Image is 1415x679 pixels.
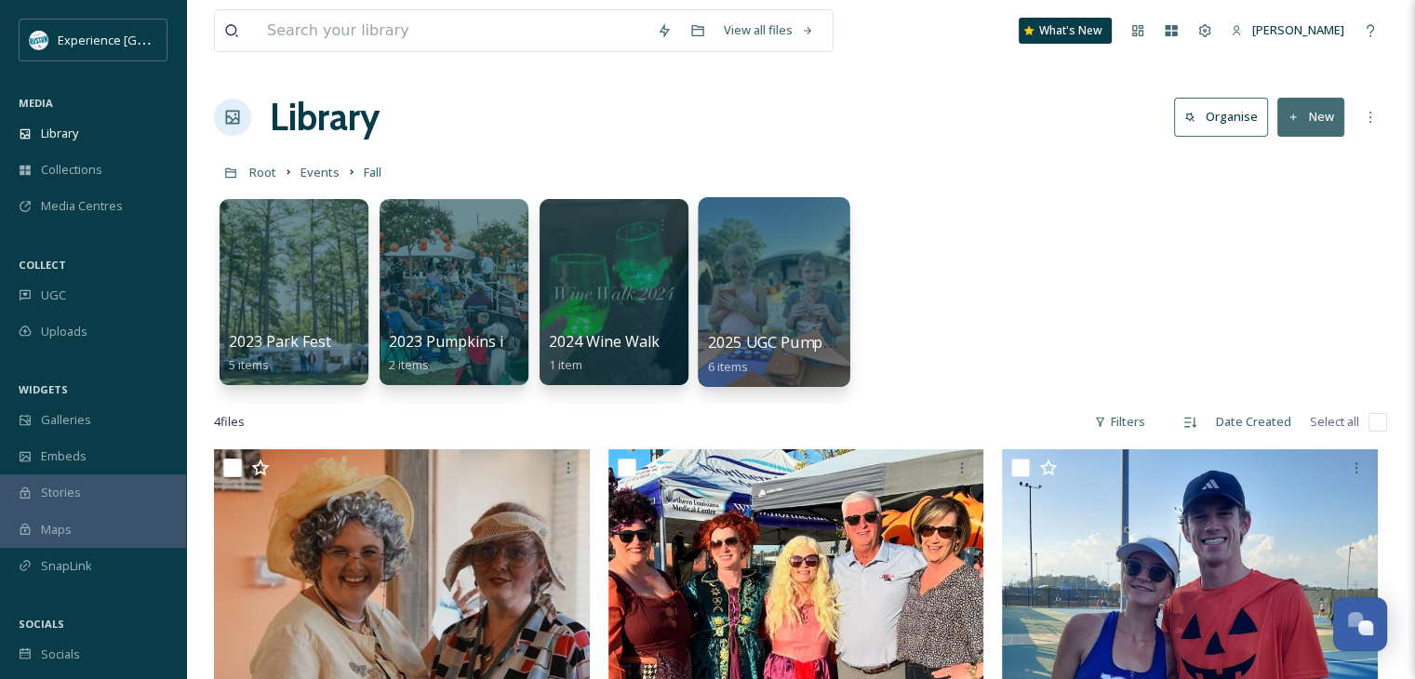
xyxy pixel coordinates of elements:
button: New [1277,98,1344,136]
span: 6 items [708,357,749,374]
div: Filters [1085,404,1155,440]
span: SnapLink [41,557,92,575]
span: Embeds [41,447,87,465]
span: Collections [41,161,102,179]
span: WIDGETS [19,382,68,396]
span: 2 items [389,356,429,373]
span: Uploads [41,323,87,340]
a: 2023 Pumpkins in the Park2 items [389,333,576,373]
span: 2024 Wine Walk [549,331,660,352]
a: Library [270,89,380,145]
a: 2025 UGC Pumpkins in the Park6 items [708,334,934,375]
span: [PERSON_NAME] [1252,21,1344,38]
span: Maps [41,521,72,539]
span: Socials [41,646,80,663]
a: [PERSON_NAME] [1221,12,1354,48]
span: Events [300,164,340,180]
a: View all files [714,12,823,48]
span: 5 items [229,356,269,373]
img: 24IZHUKKFBA4HCESFN4PRDEIEY.avif [30,31,48,49]
span: Experience [GEOGRAPHIC_DATA] [58,31,242,48]
button: Open Chat [1333,597,1387,651]
span: Root [249,164,276,180]
span: Fall [364,164,381,180]
span: MEDIA [19,96,53,110]
a: 2023 Park Fest5 items [229,333,331,373]
button: Organise [1174,98,1268,136]
span: 2023 Park Fest [229,331,331,352]
a: Fall [364,161,381,183]
span: 2023 Pumpkins in the Park [389,331,576,352]
span: Select all [1310,413,1359,431]
span: Library [41,125,78,142]
a: Events [300,161,340,183]
span: Stories [41,484,81,501]
span: UGC [41,286,66,304]
span: 4 file s [214,413,245,431]
span: 1 item [549,356,582,373]
span: 2025 UGC Pumpkins in the Park [708,332,934,353]
input: Search your library [258,10,647,51]
span: COLLECT [19,258,66,272]
a: 2024 Wine Walk1 item [549,333,660,373]
a: Root [249,161,276,183]
a: What's New [1019,18,1112,44]
span: SOCIALS [19,617,64,631]
div: Date Created [1207,404,1301,440]
span: Galleries [41,411,91,429]
span: Media Centres [41,197,123,215]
